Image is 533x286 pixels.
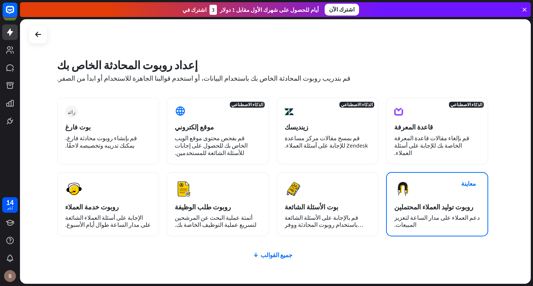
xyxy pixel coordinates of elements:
[6,3,28,25] button: افتح أداة الدردشة المباشرة
[65,123,91,131] font: بوت فارغ
[285,134,368,149] font: قم بمسح مقالات مركز مساعدة Zendesk للإجابة على أسئلة العملاء.
[285,123,308,131] font: زينديسك
[212,6,215,13] font: 3
[6,198,14,207] font: 14
[394,214,480,228] font: دعم العملاء على مدار الساعة لتعزيز المبيعات.
[175,214,257,228] font: أتمتة عملية البحث عن المرشحين لتسريع عملية التوظيف الخاصة بك.
[175,203,231,211] font: روبوت طلب الوظيفة
[175,123,214,131] font: موقع إلكتروني
[394,203,473,211] font: روبوت توليد العملاء المحتملين
[394,123,433,131] font: قاعدة المعرفة
[450,102,482,107] font: الذكاء الاصطناعي
[341,102,373,107] font: الذكاء الاصطناعي
[2,197,18,213] a: 14 أيام
[231,102,263,107] font: الذكاء الاصطناعي
[329,6,355,13] font: اشترك الآن
[67,109,76,114] font: زائد
[461,180,476,187] font: معاينة
[220,6,319,13] font: أيام للحصول على شهرك الأول مقابل 1 دولار
[285,203,338,211] font: بوت الأسئلة الشائعة
[261,251,292,259] font: جميع القوالب
[57,74,351,83] font: قم بتدريب روبوت المحادثة الخاص بك باستخدام البيانات، أو استخدم قوالبنا الجاهزة للاستخدام أو ابدأ ...
[65,214,151,228] font: الإجابة على أسئلة العملاء الشائعة على مدار الساعة طوال أيام الأسبوع.
[65,134,137,149] font: قم بإنشاء روبوت محادثة فارغ، يمكنك تدريبه وتخصيصه لاحقًا.
[454,177,483,191] button: معاينة
[394,134,469,157] font: قم بإلغاء مقالات قاعدة المعرفة الخاصة بك للإجابة على أسئلة العملاء.
[65,203,119,211] font: روبوت خدمة العملاء
[182,6,207,13] font: اشترك في
[175,134,248,157] font: قم بفحص محتوى موقع الويب الخاص بك للحصول على إجابات للأسئلة الشائعة للمستخدمين.
[7,206,13,211] font: أيام
[57,58,198,72] font: إعداد روبوت المحادثة الخاص بك
[285,214,363,235] font: قم بالإجابة على الأسئلة الشائعة باستخدام روبوت المحادثة ووفر وقتك.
